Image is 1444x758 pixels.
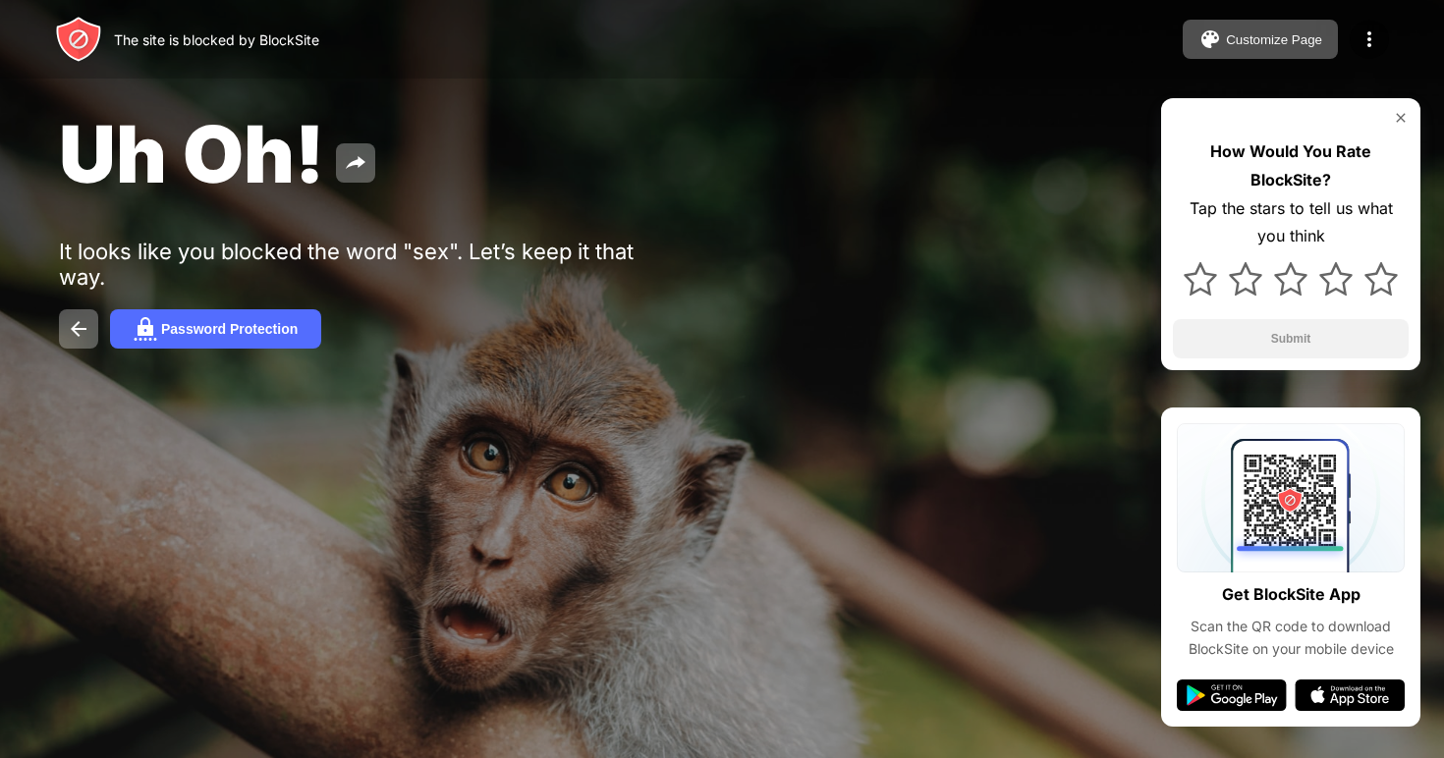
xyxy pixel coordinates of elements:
img: back.svg [67,317,90,341]
img: star.svg [1319,262,1353,296]
div: Get BlockSite App [1222,580,1361,609]
div: It looks like you blocked the word "sex". Let’s keep it that way. [59,239,666,290]
div: The site is blocked by BlockSite [114,31,319,48]
div: Tap the stars to tell us what you think [1173,194,1409,251]
button: Submit [1173,319,1409,358]
img: star.svg [1184,262,1217,296]
div: Customize Page [1226,32,1322,47]
img: star.svg [1274,262,1307,296]
span: Uh Oh! [59,106,324,201]
button: Password Protection [110,309,321,349]
button: Customize Page [1183,20,1338,59]
img: share.svg [344,151,367,175]
img: password.svg [134,317,157,341]
div: How Would You Rate BlockSite? [1173,137,1409,194]
img: qrcode.svg [1177,423,1405,572]
img: rate-us-close.svg [1393,110,1409,126]
img: pallet.svg [1198,27,1222,51]
div: Password Protection [161,321,298,337]
img: header-logo.svg [55,16,102,63]
img: google-play.svg [1177,679,1287,711]
img: menu-icon.svg [1358,27,1381,51]
img: star.svg [1364,262,1398,296]
img: star.svg [1229,262,1262,296]
img: app-store.svg [1295,679,1405,711]
div: Scan the QR code to download BlockSite on your mobile device [1177,616,1405,660]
